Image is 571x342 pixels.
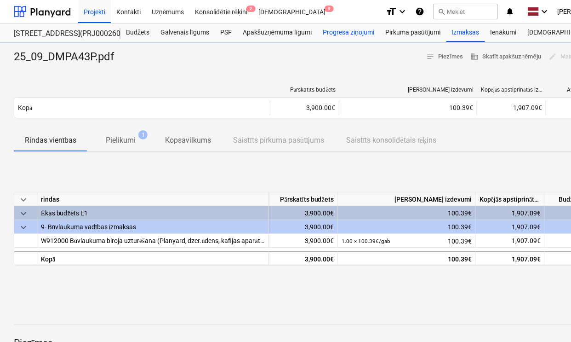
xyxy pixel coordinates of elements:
[138,130,148,139] span: 1
[446,23,485,42] a: Izmaksas
[41,237,276,244] span: W912000 Būvlaukuma biroja uzturēšana (Planyard, dzer.ūdens, kafijas aparāts u.c)
[338,192,476,206] div: [PERSON_NAME] izdevumi
[37,192,269,206] div: rindas
[317,23,380,42] a: Progresa ziņojumi
[539,6,550,17] i: keyboard_arrow_down
[165,135,211,146] p: Kopsavilkums
[525,298,571,342] iframe: Chat Widget
[342,220,472,234] div: 100.39€
[397,6,408,17] i: keyboard_arrow_down
[434,4,498,19] button: Meklēt
[386,6,397,17] i: format_size
[343,87,474,93] div: [PERSON_NAME] izdevumi
[269,220,338,234] div: 3,900.00€
[342,234,472,248] div: 100.39€
[342,252,472,266] div: 100.39€
[427,52,463,62] span: Piezīmes
[120,23,155,42] a: Budžets
[269,192,338,206] div: Pārskatīts budžets
[270,100,339,115] div: 3,900.00€
[325,6,334,12] span: 9
[14,29,109,39] div: [STREET_ADDRESS](PRJ0002600) 2601946
[481,87,542,93] div: Kopējās apstiprinātās izmaksas
[14,50,121,64] div: 25_09_DMPA43P.pdf
[246,6,256,12] span: 2
[476,251,545,265] div: 1,907.09€
[423,50,467,64] button: Piezīmes
[18,208,29,219] span: keyboard_arrow_down
[477,100,546,115] div: 1,907.09€
[269,251,338,265] div: 3,900.00€
[467,50,545,64] button: Skatīt apakšuzņēmēju
[380,23,446,42] a: Pirkuma pasūtījumi
[41,220,265,233] div: 9- Būvlaukuma vadības izmaksas
[470,52,479,61] span: business
[438,8,445,15] span: search
[342,206,472,220] div: 100.39€
[237,23,317,42] a: Apakšuzņēmuma līgumi
[343,104,473,111] div: 100.39€
[505,6,514,17] i: notifications
[427,52,435,61] span: notes
[512,237,541,244] span: 1,907.09€
[269,206,338,220] div: 3,900.00€
[476,192,545,206] div: Kopējās apstiprinātās izmaksas
[18,103,32,112] p: Kopā
[25,135,76,146] p: Rindas vienības
[18,222,29,233] span: keyboard_arrow_down
[485,23,522,42] a: Ienākumi
[342,238,390,244] small: 1.00 × 100.39€ / gab
[37,251,269,265] div: Kopā
[41,206,265,220] div: Ēkas budžets E1
[18,194,29,205] span: keyboard_arrow_down
[476,220,545,234] div: 1,907.09€
[415,6,424,17] i: Zināšanu pamats
[274,87,336,93] div: Pārskatīts budžets
[106,135,136,146] p: Pielikumi
[476,206,545,220] div: 1,907.09€
[269,234,338,248] div: 3,900.00€
[215,23,237,42] a: PSF
[155,23,215,42] a: Galvenais līgums
[470,52,541,62] span: Skatīt apakšuzņēmēju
